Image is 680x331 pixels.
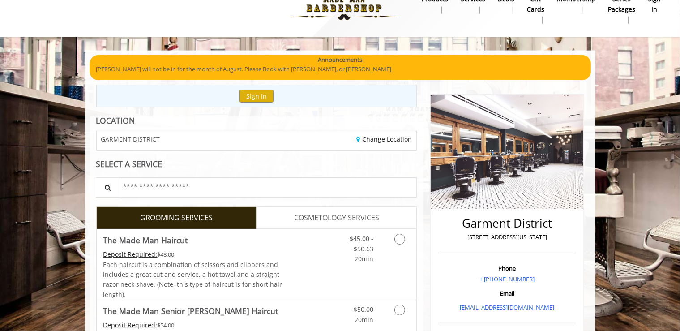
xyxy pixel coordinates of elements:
span: GROOMING SERVICES [140,212,213,224]
div: SELECT A SERVICE [96,160,417,168]
a: [EMAIL_ADDRESS][DOMAIN_NAME] [460,303,554,311]
span: This service needs some Advance to be paid before we block your appointment [103,321,158,329]
span: GARMENT DISTRICT [101,136,160,142]
b: Announcements [318,55,362,64]
span: 20min [355,254,373,263]
span: $50.00 [354,305,373,314]
span: Each haircut is a combination of scissors and clippers and includes a great cut and service, a ho... [103,260,282,299]
div: $54.00 [103,320,283,330]
p: [PERSON_NAME] will not be in for the month of August. Please Book with [PERSON_NAME], or [PERSON_... [96,64,584,74]
h3: Email [441,290,573,297]
button: Service Search [96,177,119,198]
span: COSMETOLOGY SERVICES [294,212,379,224]
b: The Made Man Senior [PERSON_NAME] Haircut [103,305,278,317]
b: LOCATION [96,115,135,126]
span: 20min [355,315,373,324]
span: This service needs some Advance to be paid before we block your appointment [103,250,158,258]
span: $45.00 - $50.63 [350,234,373,253]
h3: Phone [441,265,573,271]
h2: Garment District [441,217,573,230]
p: [STREET_ADDRESS][US_STATE] [441,232,573,242]
a: + [PHONE_NUMBER] [479,275,535,283]
button: Sign In [239,90,274,103]
div: $48.00 [103,249,283,259]
b: The Made Man Haircut [103,234,188,246]
a: Change Location [356,135,412,143]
